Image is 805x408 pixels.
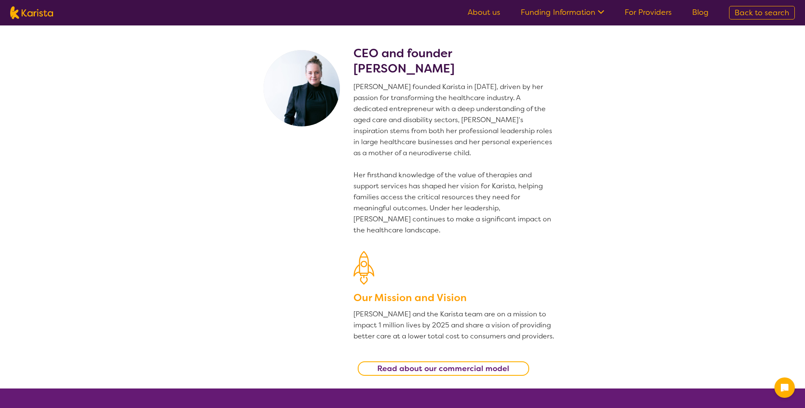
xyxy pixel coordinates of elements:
span: Back to search [735,8,789,18]
h3: Our Mission and Vision [353,290,555,305]
a: Blog [692,7,709,17]
a: Funding Information [521,7,604,17]
b: Read about our commercial model [377,363,509,374]
p: [PERSON_NAME] and the Karista team are on a mission to impact 1 million lives by 2025 and share a... [353,309,555,342]
img: Karista logo [10,6,53,19]
p: [PERSON_NAME] founded Karista in [DATE], driven by her passion for transforming the healthcare in... [353,81,555,236]
h2: CEO and founder [PERSON_NAME] [353,46,555,76]
a: Back to search [729,6,795,20]
a: For Providers [625,7,672,17]
img: Our Mission [353,251,374,285]
a: About us [468,7,500,17]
